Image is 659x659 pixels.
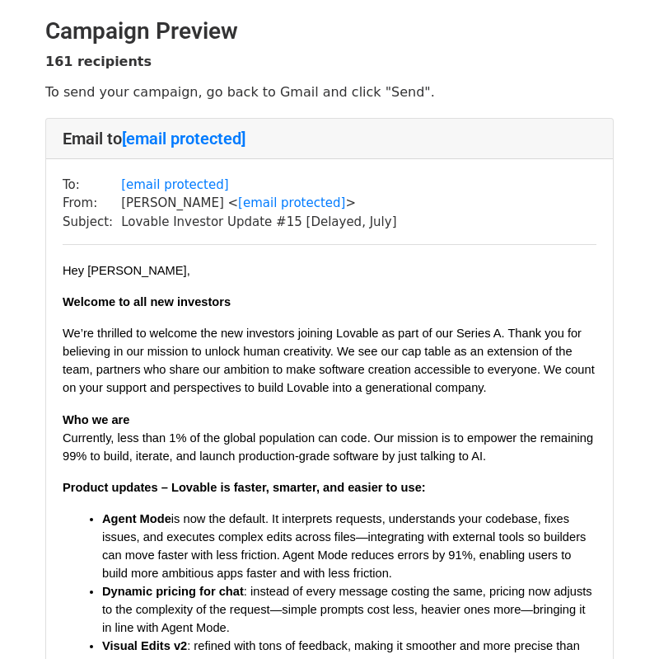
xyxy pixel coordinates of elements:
[102,585,244,598] span: Dynamic pricing for chat
[121,213,396,232] td: Lovable Investor Update #15 [Delayed, July]
[63,194,121,213] td: From:
[63,213,121,232] td: Subject:
[63,327,598,394] span: We’re thrilled to welcome the new investors joining Lovable as part of our Series A. Thank you fo...
[121,177,228,192] a: [email protected]
[63,264,190,277] span: Hey [PERSON_NAME],
[102,585,596,634] span: : instead of every message costing the same, pricing now adjusts to the complexity of the request...
[102,639,187,652] span: Visual Edits v2
[63,176,121,195] td: To:
[45,83,614,101] p: To send your campaign, go back to Gmail and click "Send".
[102,512,589,580] span: is now the default. It interprets requests, understands your codebase, fixes issues, and executes...
[45,17,614,45] h2: Campaign Preview
[238,195,345,210] a: [email protected]
[121,194,396,213] td: [PERSON_NAME] < >
[63,129,596,148] h4: Email to
[102,512,171,525] span: Agent Mode
[122,129,245,148] a: [email protected]
[63,481,426,494] span: Product updates – Lovable is faster, smarter, and easier to use:
[45,54,152,69] strong: 161 recipients
[63,295,231,308] span: Welcome to all new investors
[63,431,596,463] span: Currently, less than 1% of the global population can code. Our mission is to empower the remainin...
[63,413,129,426] span: Who we are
